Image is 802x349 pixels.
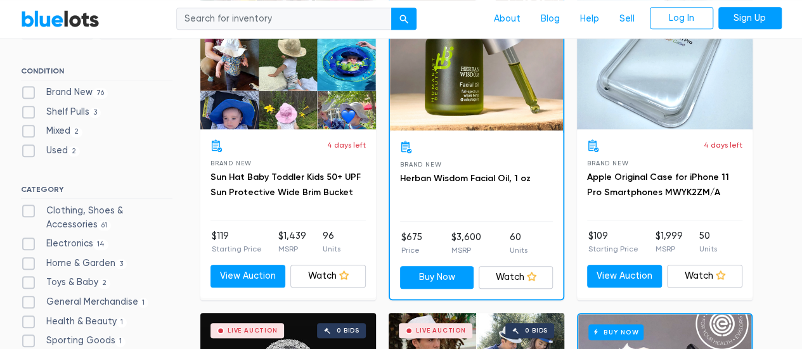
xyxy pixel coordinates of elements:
[21,204,172,231] label: Clothing, Shoes & Accessories
[115,259,127,269] span: 3
[510,244,527,256] p: Units
[401,244,422,256] p: Price
[68,146,81,156] span: 2
[115,337,126,347] span: 1
[89,108,101,118] span: 3
[278,243,306,255] p: MSRP
[655,243,682,255] p: MSRP
[278,229,306,255] li: $1,439
[290,265,366,288] a: Watch
[21,237,109,251] label: Electronics
[323,243,340,255] p: Units
[21,315,127,329] label: Health & Beauty
[484,7,531,31] a: About
[609,7,645,31] a: Sell
[228,327,278,334] div: Live Auction
[570,7,609,31] a: Help
[212,229,262,255] li: $119
[212,243,262,255] p: Starting Price
[138,298,149,308] span: 1
[699,243,717,255] p: Units
[416,327,466,334] div: Live Auction
[70,127,83,137] span: 2
[323,229,340,255] li: 96
[718,7,782,30] a: Sign Up
[21,276,111,289] label: Toys & Baby
[704,139,742,151] p: 4 days left
[400,173,531,184] a: Herban Wisdom Facial Oil, 1 oz
[525,327,548,334] div: 0 bids
[587,160,628,167] span: Brand New
[699,229,717,255] li: 50
[21,257,127,270] label: Home & Garden
[98,220,112,231] span: 61
[117,317,127,327] span: 1
[650,7,713,30] a: Log In
[400,161,441,168] span: Brand New
[451,231,481,256] li: $3,600
[655,229,682,255] li: $1,999
[667,265,742,288] a: Watch
[210,172,361,198] a: Sun Hat Baby Toddler Kids 50+ UPF Sun Protective Wide Brim Bucket
[21,10,100,28] a: BlueLots
[479,266,553,289] a: Watch
[210,265,286,288] a: View Auction
[21,105,101,119] label: Shelf Pulls
[21,144,81,158] label: Used
[21,185,172,199] h6: CATEGORY
[93,239,109,250] span: 14
[451,244,481,256] p: MSRP
[327,139,366,151] p: 4 days left
[401,231,422,256] li: $675
[588,243,638,255] p: Starting Price
[21,124,83,138] label: Mixed
[93,88,108,98] span: 76
[587,172,729,198] a: Apple Original Case for iPhone 11 Pro Smartphones MWYK2ZM/A
[588,324,644,340] h6: Buy Now
[588,229,638,255] li: $109
[21,295,149,309] label: General Merchandise
[531,7,570,31] a: Blog
[400,266,474,289] a: Buy Now
[510,231,527,256] li: 60
[21,334,126,348] label: Sporting Goods
[587,265,663,288] a: View Auction
[21,67,172,80] h6: CONDITION
[176,8,392,30] input: Search for inventory
[21,86,108,99] label: Brand New
[98,279,111,289] span: 2
[337,327,359,334] div: 0 bids
[210,160,252,167] span: Brand New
